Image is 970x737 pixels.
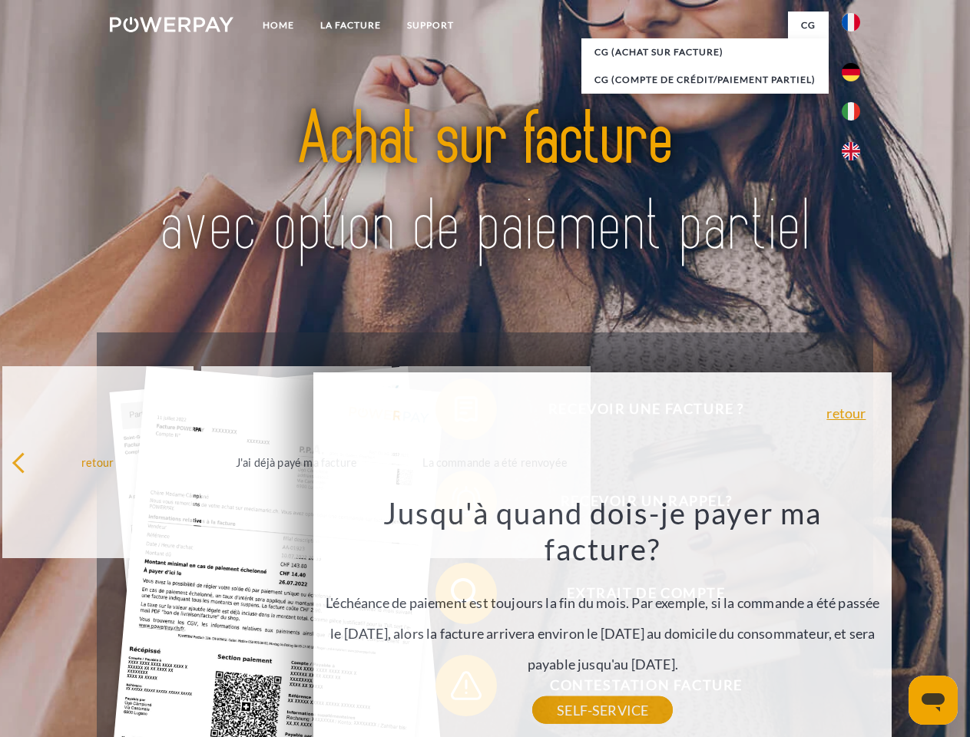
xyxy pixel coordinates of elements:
a: CG [788,12,829,39]
img: en [842,142,860,160]
img: it [842,102,860,121]
img: title-powerpay_fr.svg [147,74,823,294]
iframe: Bouton de lancement de la fenêtre de messagerie [909,676,958,725]
a: Home [250,12,307,39]
a: CG (achat sur facture) [581,38,829,66]
a: CG (Compte de crédit/paiement partiel) [581,66,829,94]
a: retour [826,406,866,420]
a: SELF-SERVICE [532,696,673,724]
img: logo-powerpay-white.svg [110,17,233,32]
a: LA FACTURE [307,12,394,39]
h3: Jusqu'à quand dois-je payer ma facture? [323,494,883,568]
div: L'échéance de paiement est toujours la fin du mois. Par exemple, si la commande a été passée le [... [323,494,883,710]
div: retour [12,451,184,472]
div: J'ai déjà payé ma facture [210,451,383,472]
img: fr [842,13,860,31]
img: de [842,63,860,81]
a: Support [394,12,467,39]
